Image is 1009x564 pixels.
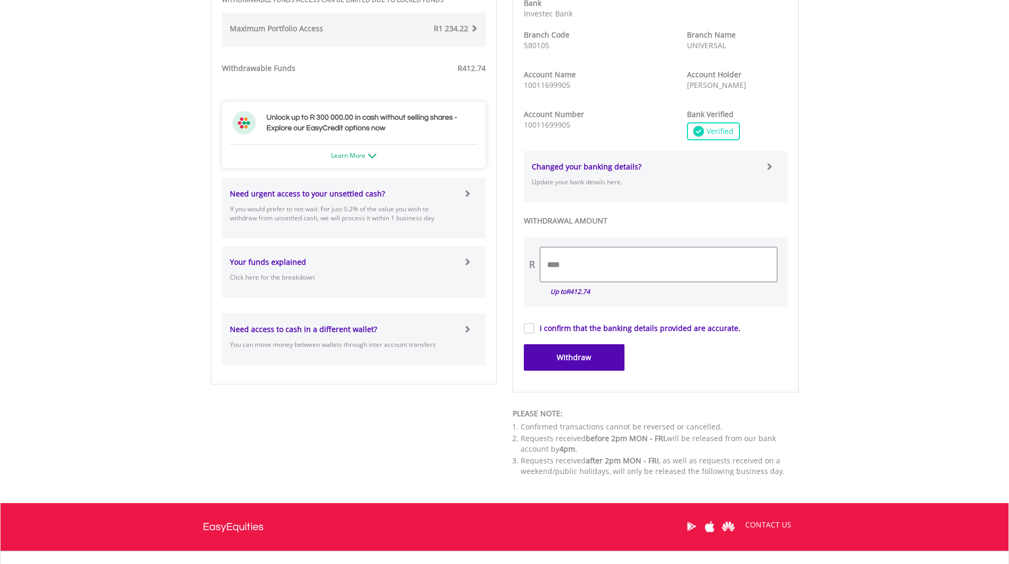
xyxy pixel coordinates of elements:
[550,287,590,296] i: Up to
[230,314,478,365] a: Need access to cash in a different wallet? You can move money between wallets through inter accou...
[524,8,573,19] span: Investec Bank
[586,455,659,465] span: after 2pm MON - FRI
[524,109,584,119] strong: Account Number
[687,80,746,90] span: [PERSON_NAME]
[230,23,323,33] strong: Maximum Portfolio Access
[513,408,799,419] div: PLEASE NOTE:
[719,510,738,543] a: Huawei
[203,503,264,551] a: EasyEquities
[524,216,788,226] label: WITHDRAWAL AMOUNT
[230,273,456,282] p: Click here for the breakdown
[701,510,719,543] a: Apple
[222,63,296,73] strong: Withdrawable Funds
[331,151,377,160] a: Learn More
[521,433,799,454] li: Requests received will be released from our bank account by .
[704,126,734,137] span: Verified
[524,30,569,40] strong: Branch Code
[230,257,306,267] strong: Your funds explained
[230,340,456,349] p: You can move money between wallets through inter account transfers
[529,258,535,272] div: R
[233,111,256,135] img: ec-flower.svg
[687,109,734,119] strong: Bank Verified
[532,177,758,186] p: Update your bank details here.
[524,40,549,50] span: 580105
[682,510,701,543] a: Google Play
[368,154,377,158] img: ec-arrow-down.png
[687,40,726,50] span: UNIVERSAL
[230,189,385,199] strong: Need urgent access to your unsettled cash?
[266,112,475,133] h3: Unlock up to R 300 000.00 in cash without selling shares - Explore our EasyCredit options now
[566,287,590,296] span: R412.74
[230,204,456,222] p: If you would prefer to not wait. For just 0.2% of the value you wish to withdraw from unsettled c...
[521,422,799,432] li: Confirmed transactions cannot be reversed or cancelled.
[434,23,468,33] span: R1 234.22
[230,324,377,334] strong: Need access to cash in a different wallet?
[524,80,570,90] span: 10011699905
[458,63,486,73] span: R412.74
[687,30,736,40] strong: Branch Name
[534,323,740,334] label: I confirm that the banking details provided are accurate.
[586,433,667,443] span: before 2pm MON - FRI,
[524,69,576,79] strong: Account Name
[738,510,799,540] a: CONTACT US
[532,162,641,172] strong: Changed your banking details?
[521,455,799,477] li: Requests received , as well as requests received on a weekend/public holidays, will only be relea...
[524,344,624,371] button: Withdraw
[687,69,742,79] strong: Account Holder
[559,444,575,454] span: 4pm
[524,120,570,130] span: 10011699905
